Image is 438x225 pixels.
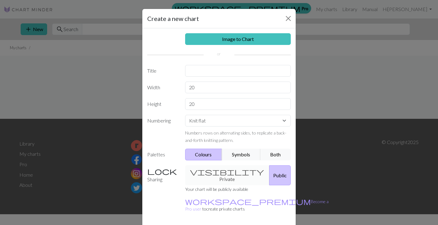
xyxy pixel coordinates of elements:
[185,187,248,192] small: Your chart will be publicly available
[185,33,291,45] a: Image to Chart
[185,197,311,206] span: workspace_premium
[283,14,293,23] button: Close
[222,149,261,160] button: Symbols
[144,115,181,144] label: Numbering
[185,130,286,143] small: Numbers rows on alternating sides, to replicate a back-and-forth knitting pattern.
[144,149,181,160] label: Palettes
[144,82,181,93] label: Width
[185,199,329,211] small: to create private charts
[144,165,181,185] label: Sharing
[144,98,181,110] label: Height
[260,149,291,160] button: Both
[144,65,181,77] label: Title
[147,14,199,23] h5: Create a new chart
[185,149,222,160] button: Colours
[185,199,329,211] a: Become a Pro user
[269,165,291,185] button: Public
